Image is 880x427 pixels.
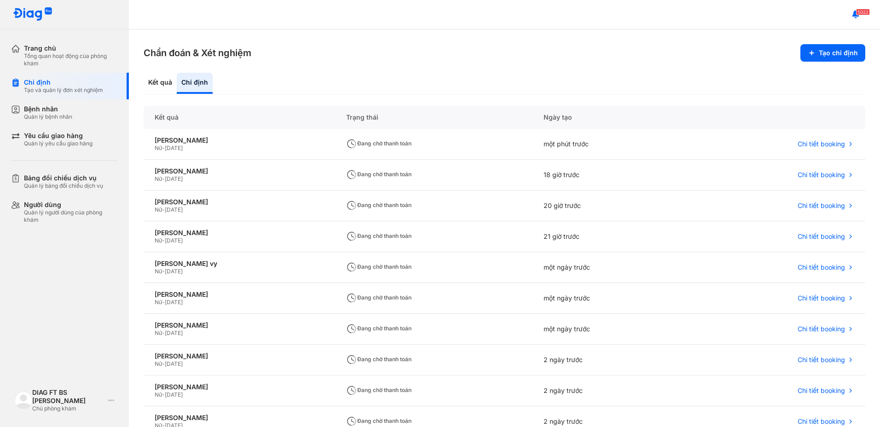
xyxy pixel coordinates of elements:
span: [DATE] [165,237,183,244]
div: Tạo và quản lý đơn xét nghiệm [24,87,103,94]
span: Đang chờ thanh toán [346,387,411,393]
span: Chi tiết booking [798,232,845,241]
div: Chủ phòng khám [32,405,104,412]
div: Kết quả [144,73,177,94]
span: Đang chờ thanh toán [346,356,411,363]
div: Kết quả [144,106,335,129]
h3: Chẩn đoán & Xét nghiệm [144,46,251,59]
div: Người dùng [24,201,118,209]
span: Chi tiết booking [798,417,845,426]
span: 5022 [856,9,870,15]
div: 21 giờ trước [533,221,688,252]
div: 2 ngày trước [533,345,688,375]
span: Chi tiết booking [798,171,845,179]
span: [DATE] [165,299,183,306]
div: [PERSON_NAME] [155,229,324,237]
div: Quản lý yêu cầu giao hàng [24,140,93,147]
div: Bảng đối chiếu dịch vụ [24,174,103,182]
div: một phút trước [533,129,688,160]
span: Nữ [155,360,162,367]
span: - [162,144,165,151]
span: Đang chờ thanh toán [346,171,411,178]
img: logo [15,392,32,409]
span: Nữ [155,329,162,336]
div: [PERSON_NAME] [155,321,324,329]
span: [DATE] [165,391,183,398]
span: - [162,329,165,336]
span: Chi tiết booking [798,294,845,302]
span: Nữ [155,299,162,306]
div: Bệnh nhân [24,105,72,113]
span: [DATE] [165,329,183,336]
span: Nữ [155,175,162,182]
span: Nữ [155,144,162,151]
div: Trang chủ [24,44,118,52]
div: [PERSON_NAME] [155,414,324,422]
div: 18 giờ trước [533,160,688,190]
span: - [162,237,165,244]
span: Chi tiết booking [798,202,845,210]
span: - [162,206,165,213]
div: [PERSON_NAME] [155,383,324,391]
div: một ngày trước [533,252,688,283]
span: [DATE] [165,206,183,213]
div: Quản lý bệnh nhân [24,113,72,121]
span: Đang chờ thanh toán [346,263,411,270]
span: [DATE] [165,360,183,367]
span: Đang chờ thanh toán [346,294,411,301]
span: Đang chờ thanh toán [346,325,411,332]
div: 2 ngày trước [533,375,688,406]
div: Chỉ định [177,73,213,94]
span: Chi tiết booking [798,140,845,148]
span: [DATE] [165,268,183,275]
span: Chi tiết booking [798,356,845,364]
div: DIAG FT BS [PERSON_NAME] [32,388,104,405]
div: Tổng quan hoạt động của phòng khám [24,52,118,67]
span: Chi tiết booking [798,325,845,333]
div: một ngày trước [533,314,688,345]
img: logo [13,7,52,22]
span: [DATE] [165,175,183,182]
span: Nữ [155,268,162,275]
div: [PERSON_NAME] [155,352,324,360]
div: Quản lý bảng đối chiếu dịch vụ [24,182,103,190]
span: Đang chờ thanh toán [346,232,411,239]
div: 20 giờ trước [533,190,688,221]
div: [PERSON_NAME] [155,136,324,144]
span: Đang chờ thanh toán [346,140,411,147]
div: Chỉ định [24,78,103,87]
div: [PERSON_NAME] vy [155,260,324,268]
span: Chi tiết booking [798,387,845,395]
div: [PERSON_NAME] [155,290,324,299]
span: Nữ [155,237,162,244]
span: Nữ [155,391,162,398]
div: Trạng thái [335,106,533,129]
div: Ngày tạo [533,106,688,129]
span: [DATE] [165,144,183,151]
div: Yêu cầu giao hàng [24,132,93,140]
button: Tạo chỉ định [800,44,865,62]
span: - [162,268,165,275]
div: Quản lý người dùng của phòng khám [24,209,118,224]
span: Đang chờ thanh toán [346,417,411,424]
span: - [162,175,165,182]
span: - [162,360,165,367]
span: - [162,391,165,398]
span: Nữ [155,206,162,213]
div: [PERSON_NAME] [155,167,324,175]
div: [PERSON_NAME] [155,198,324,206]
span: - [162,299,165,306]
span: Đang chờ thanh toán [346,202,411,208]
div: một ngày trước [533,283,688,314]
span: Chi tiết booking [798,263,845,271]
